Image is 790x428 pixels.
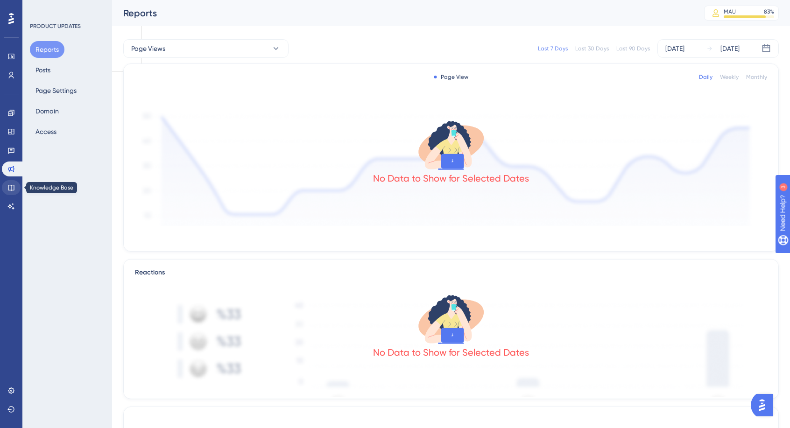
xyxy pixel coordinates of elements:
div: No Data to Show for Selected Dates [373,172,529,185]
div: Page View [434,73,468,81]
div: MAU [724,8,736,15]
div: Monthly [746,73,767,81]
div: Reports [123,7,681,20]
iframe: UserGuiding AI Assistant Launcher [751,391,779,419]
div: [DATE] [720,43,740,54]
button: Reports [30,41,64,58]
button: Page Views [123,39,289,58]
div: 3 [65,5,68,12]
div: Last 7 Days [538,45,568,52]
button: Domain [30,103,64,119]
div: PRODUCT UPDATES [30,22,81,30]
div: Daily [699,73,712,81]
div: [DATE] [665,43,684,54]
div: Last 30 Days [575,45,609,52]
span: Need Help? [22,2,58,14]
button: Page Settings [30,82,82,99]
div: Weekly [720,73,739,81]
button: Access [30,123,62,140]
div: 83 % [764,8,774,15]
span: Page Views [131,43,165,54]
button: Posts [30,62,56,78]
div: Reactions [135,267,767,278]
div: No Data to Show for Selected Dates [373,346,529,359]
div: Last 90 Days [616,45,650,52]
